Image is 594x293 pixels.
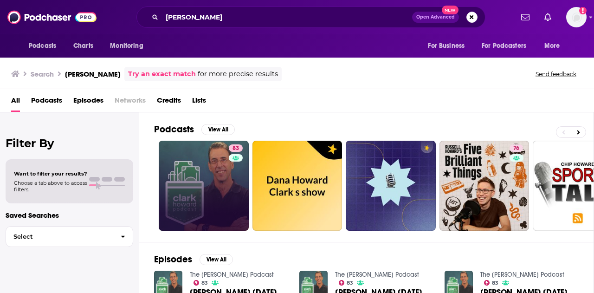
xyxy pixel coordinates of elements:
a: The Clark Howard Podcast [480,271,564,279]
span: For Podcasters [482,39,526,52]
span: Networks [115,93,146,112]
a: 83 [229,144,243,152]
span: Select [6,234,113,240]
a: The Clark Howard Podcast [190,271,274,279]
h2: Podcasts [154,124,194,135]
button: Select [6,226,133,247]
a: 83 [194,280,208,286]
button: open menu [103,37,155,55]
button: Show profile menu [566,7,587,27]
button: View All [201,124,235,135]
span: 83 [492,281,498,285]
a: Episodes [73,93,103,112]
h3: [PERSON_NAME] [65,70,121,78]
a: Show notifications dropdown [517,9,533,25]
a: EpisodesView All [154,254,233,265]
p: Saved Searches [6,211,133,220]
button: open menu [476,37,540,55]
a: Lists [192,93,206,112]
button: Open AdvancedNew [412,12,459,23]
h2: Filter By [6,137,133,150]
span: 83 [347,281,353,285]
span: Want to filter your results? [14,170,87,177]
img: Podchaser - Follow, Share and Rate Podcasts [7,8,97,26]
button: open menu [22,37,68,55]
button: Send feedback [533,70,579,78]
a: All [11,93,20,112]
a: Try an exact match [128,69,196,79]
input: Search podcasts, credits, & more... [162,10,412,25]
span: 76 [513,144,519,153]
span: Podcasts [29,39,56,52]
a: 76 [510,144,523,152]
span: New [442,6,458,14]
span: More [544,39,560,52]
h2: Episodes [154,254,192,265]
h3: Search [31,70,54,78]
span: 83 [201,281,208,285]
span: Open Advanced [416,15,455,20]
a: 76 [439,141,529,231]
a: PodcastsView All [154,124,235,135]
span: For Business [428,39,465,52]
button: View All [200,254,233,265]
a: Show notifications dropdown [541,9,555,25]
span: 83 [232,144,239,153]
a: Podcasts [31,93,62,112]
a: 83 [339,280,354,286]
a: 83 [159,141,249,231]
a: 83 [484,280,499,286]
button: open menu [421,37,476,55]
span: Charts [73,39,93,52]
span: Logged in as COliver [566,7,587,27]
a: Charts [67,37,99,55]
span: Monitoring [110,39,143,52]
img: User Profile [566,7,587,27]
a: Credits [157,93,181,112]
a: The Clark Howard Podcast [335,271,419,279]
span: for more precise results [198,69,278,79]
div: Search podcasts, credits, & more... [136,7,485,28]
svg: Add a profile image [579,7,587,14]
button: open menu [538,37,572,55]
span: Choose a tab above to access filters. [14,180,87,193]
